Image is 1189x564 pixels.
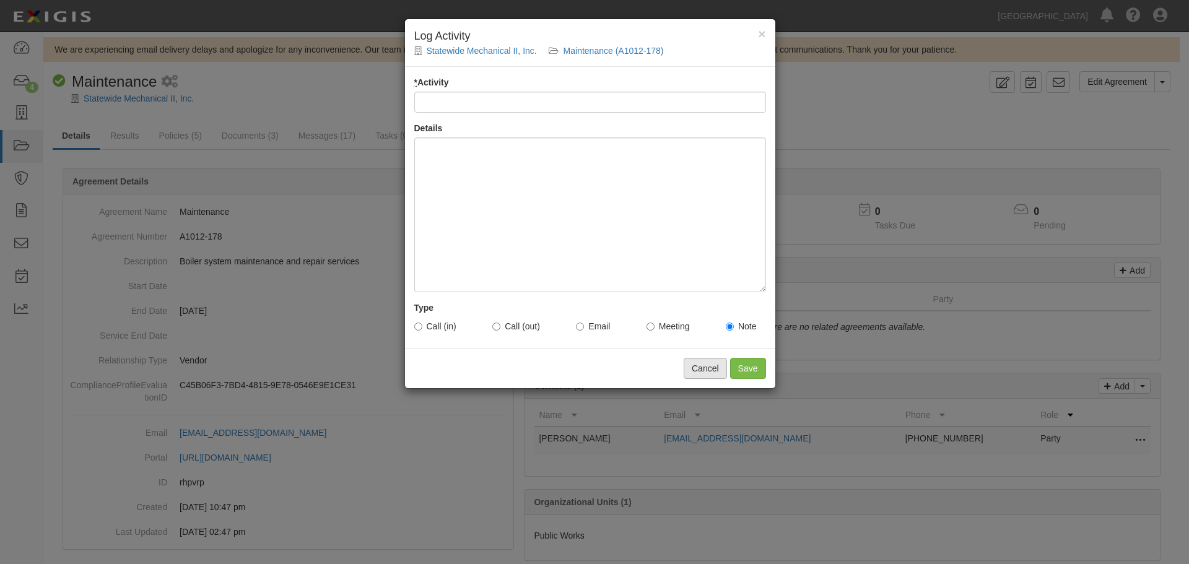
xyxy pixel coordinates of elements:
[414,77,417,87] abbr: required
[414,323,422,331] input: Call (in)
[414,76,449,89] label: Activity
[427,46,537,56] a: Statewide Mechanical II, Inc.
[576,323,584,331] input: Email
[684,358,727,379] button: Cancel
[647,320,690,332] label: Meeting
[564,46,664,56] a: Maintenance (A1012-178)
[414,122,443,134] label: Details
[726,320,757,332] label: Note
[492,320,540,332] label: Call (out)
[414,28,766,45] h4: Log Activity
[758,27,765,40] button: Close
[726,323,734,331] input: Note
[647,323,655,331] input: Meeting
[492,323,500,331] input: Call (out)
[758,27,765,41] span: ×
[414,302,434,314] label: Type
[730,358,766,379] input: Save
[414,320,456,332] label: Call (in)
[576,320,610,332] label: Email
